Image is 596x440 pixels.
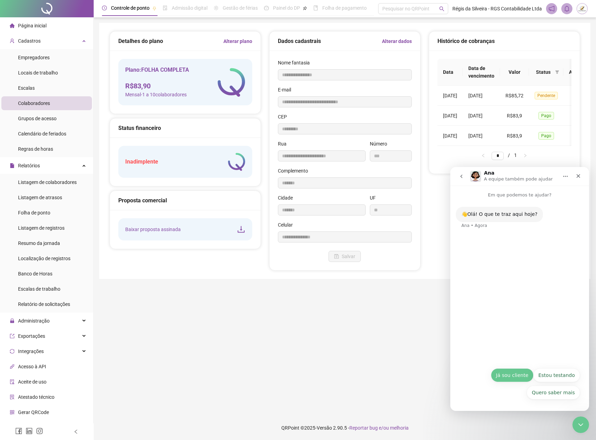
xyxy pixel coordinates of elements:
span: Versão [317,425,332,431]
span: audit [10,379,15,384]
td: [DATE] [437,86,463,106]
label: CEP [278,113,291,121]
span: sync [10,349,15,354]
span: Localização de registros [18,256,70,261]
iframe: Intercom live chat [450,167,589,411]
span: Folha de pagamento [322,5,367,11]
td: R$83,9 [500,126,529,146]
span: facebook [15,428,22,434]
span: Relatório de solicitações [18,301,70,307]
span: Listagem de colaboradores [18,179,77,185]
span: Painel do DP [273,5,300,11]
td: [DATE] [437,126,463,146]
span: Régis da Silveira - RGS Contabilidade Ltda [452,5,542,12]
button: right [520,151,531,160]
iframe: Intercom live chat [572,416,589,433]
span: Status [535,68,552,76]
th: Valor [500,59,529,86]
span: Empregadores [18,55,50,60]
li: Página anterior [478,151,489,160]
footer: QRPoint © 2025 - 2.90.5 - [94,416,596,440]
td: [DATE] [463,106,500,126]
img: logo-atual-colorida-simples.ef1a4d5a9bda94f4ab63.png [228,153,245,171]
span: Reportar bug e/ou melhoria [349,425,409,431]
span: Gestão de férias [223,5,258,11]
th: Data [437,59,463,86]
span: left [74,429,78,434]
span: bell [564,6,570,12]
span: download [237,225,245,234]
span: Acesso à API [18,364,46,369]
span: Aceite de uso [18,379,46,385]
span: export [10,334,15,338]
h5: Plano: FOLHA COMPLETA [125,66,189,74]
button: left [478,151,489,160]
span: Página inicial [18,23,46,28]
span: search [439,6,444,11]
span: Grupos de acesso [18,116,57,121]
span: Relatórios [18,163,40,168]
td: R$83,9 [500,106,529,126]
span: notification [548,6,555,12]
td: [DATE] [463,86,500,106]
span: pushpin [152,6,156,10]
span: Integrações [18,349,44,354]
a: Alterar dados [382,37,412,45]
h5: Inadimplente [125,158,158,166]
span: file-done [163,6,168,10]
span: user-add [10,38,15,43]
td: [DATE] [437,106,463,126]
span: solution [10,395,15,399]
span: Locais de trabalho [18,70,58,76]
span: Resumo da jornada [18,240,60,246]
label: Rua [278,140,291,148]
span: Mensal - 1 a 10 colaboradores [125,91,189,98]
div: Histórico de cobranças [437,37,571,45]
span: file [10,163,15,168]
label: Cidade [278,194,297,202]
span: Escalas de trabalho [18,286,60,292]
span: linkedin [26,428,33,434]
span: Admissão digital [172,5,207,11]
span: Gerar QRCode [18,410,49,415]
span: Exportações [18,333,45,339]
span: Regras de horas [18,146,53,152]
th: Ações [563,59,588,86]
img: logo-atual-colorida-simples.ef1a4d5a9bda94f4ab63.png [218,68,245,97]
div: Proposta comercial [118,196,252,205]
label: UF [370,194,380,202]
span: right [523,153,527,158]
span: / [508,152,510,158]
span: book [313,6,318,10]
span: Listagem de atrasos [18,195,62,200]
span: sun [214,6,219,10]
span: Banco de Horas [18,271,52,276]
span: Folha de ponto [18,210,50,215]
td: R$85,72 [500,86,529,106]
span: Pago [538,132,554,140]
label: Nome fantasia [278,59,314,67]
h5: Detalhes do plano [118,37,163,45]
div: Status financeiro [118,124,252,132]
label: Celular [278,221,297,229]
span: Listagem de registros [18,225,65,231]
span: Calendário de feriados [18,131,66,137]
span: Baixar proposta assinada [125,226,181,233]
span: qrcode [10,410,15,415]
span: Colaboradores [18,100,50,106]
span: instagram [36,428,43,434]
td: [DATE] [463,126,500,146]
span: Cadastros [18,38,41,44]
a: Alterar plano [223,37,252,45]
